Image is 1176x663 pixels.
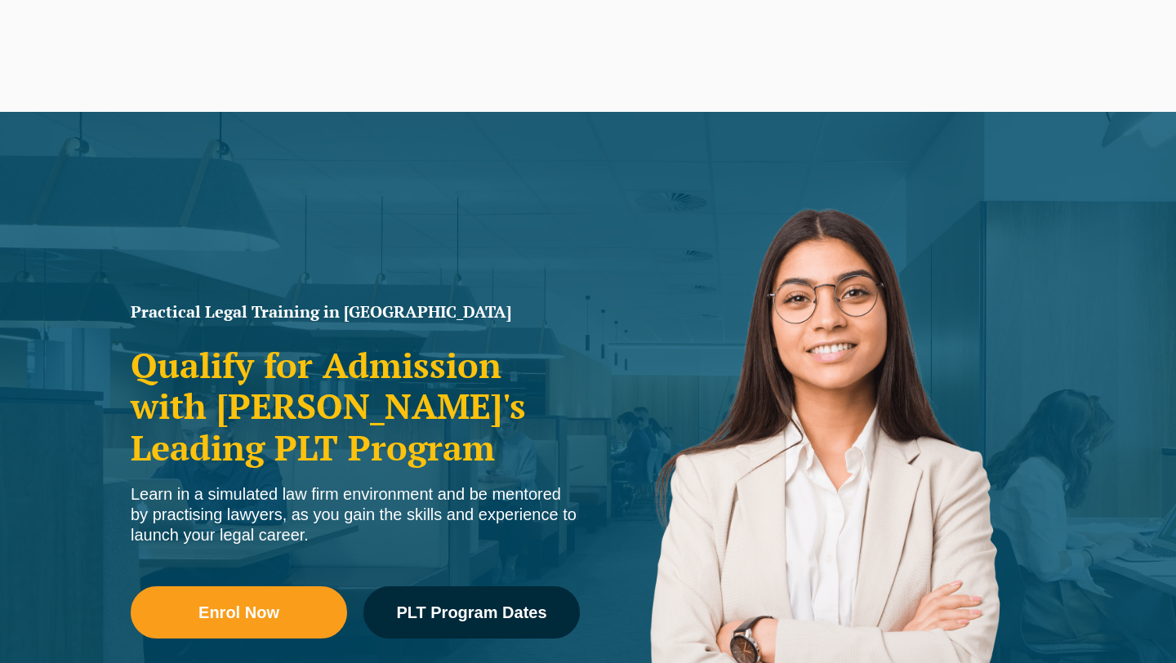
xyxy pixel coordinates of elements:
[131,586,347,639] a: Enrol Now
[198,604,279,621] span: Enrol Now
[131,345,580,468] h2: Qualify for Admission with [PERSON_NAME]'s Leading PLT Program
[396,604,546,621] span: PLT Program Dates
[131,304,580,320] h1: Practical Legal Training in [GEOGRAPHIC_DATA]
[131,484,580,545] div: Learn in a simulated law firm environment and be mentored by practising lawyers, as you gain the ...
[363,586,580,639] a: PLT Program Dates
